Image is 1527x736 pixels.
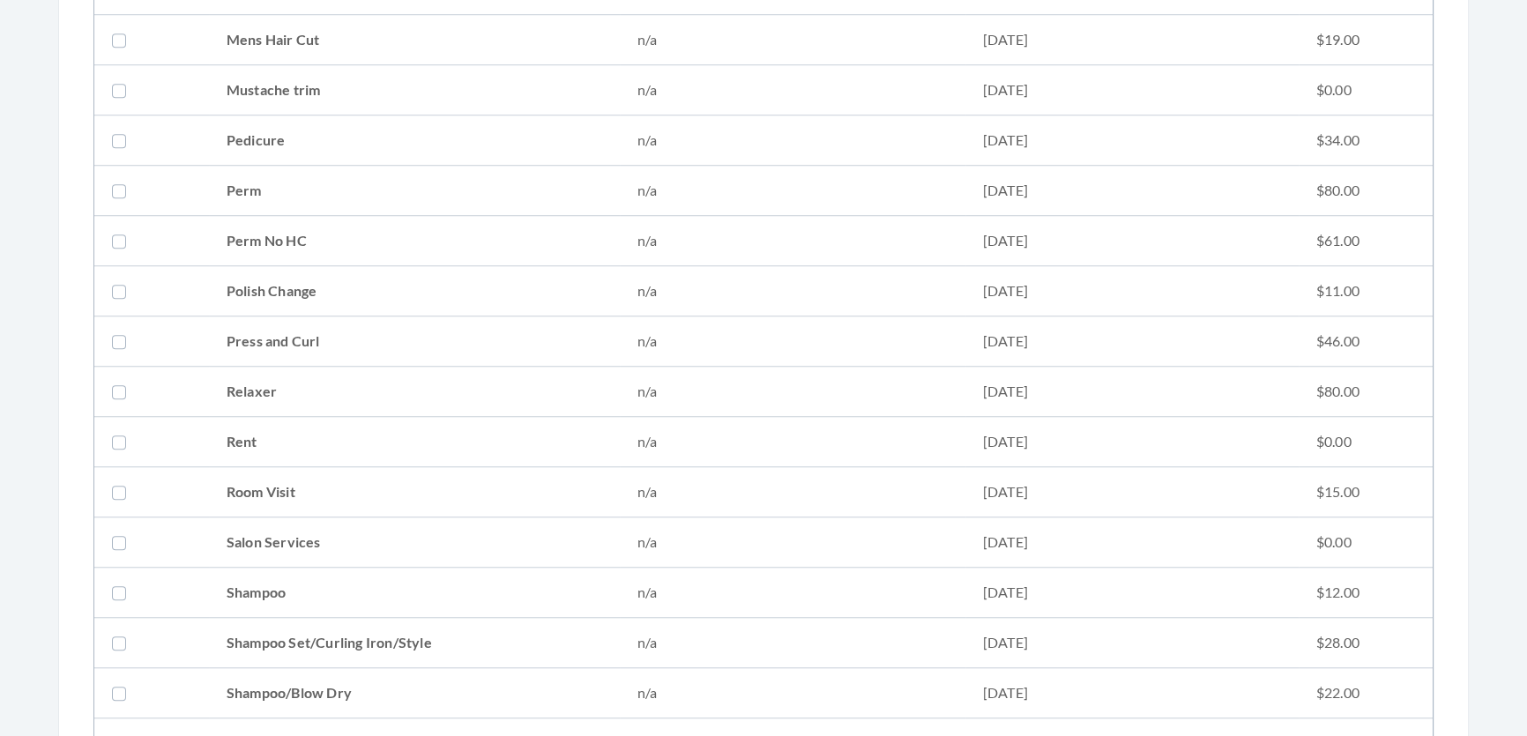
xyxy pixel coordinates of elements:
td: [DATE] [965,115,1299,166]
td: $19.00 [1299,15,1433,65]
td: n/a [620,668,965,718]
td: n/a [620,15,965,65]
td: $0.00 [1299,65,1433,115]
td: Shampoo Set/Curling Iron/Style [209,618,620,668]
td: [DATE] [965,417,1299,467]
td: $0.00 [1299,417,1433,467]
td: Perm No HC [209,216,620,266]
td: [DATE] [965,517,1299,568]
td: $22.00 [1299,668,1433,718]
td: [DATE] [965,266,1299,316]
td: Mens Hair Cut [209,15,620,65]
td: Pedicure [209,115,620,166]
td: [DATE] [965,467,1299,517]
td: Shampoo [209,568,620,618]
td: n/a [620,517,965,568]
td: $61.00 [1299,216,1433,266]
td: $11.00 [1299,266,1433,316]
td: n/a [620,166,965,216]
td: n/a [620,65,965,115]
td: n/a [620,417,965,467]
td: n/a [620,316,965,367]
td: n/a [620,266,965,316]
td: n/a [620,115,965,166]
td: Mustache trim [209,65,620,115]
td: [DATE] [965,166,1299,216]
td: Press and Curl [209,316,620,367]
td: Room Visit [209,467,620,517]
td: n/a [620,367,965,417]
td: n/a [620,216,965,266]
td: $34.00 [1299,115,1433,166]
td: Rent [209,417,620,467]
td: n/a [620,467,965,517]
td: Perm [209,166,620,216]
td: [DATE] [965,65,1299,115]
td: Relaxer [209,367,620,417]
td: [DATE] [965,568,1299,618]
td: [DATE] [965,316,1299,367]
td: $0.00 [1299,517,1433,568]
td: n/a [620,618,965,668]
td: [DATE] [965,367,1299,417]
td: [DATE] [965,668,1299,718]
td: $15.00 [1299,467,1433,517]
td: $80.00 [1299,367,1433,417]
td: Salon Services [209,517,620,568]
td: $46.00 [1299,316,1433,367]
td: [DATE] [965,618,1299,668]
td: $28.00 [1299,618,1433,668]
td: $80.00 [1299,166,1433,216]
td: $12.00 [1299,568,1433,618]
td: [DATE] [965,216,1299,266]
td: Shampoo/Blow Dry [209,668,620,718]
td: n/a [620,568,965,618]
td: Polish Change [209,266,620,316]
td: [DATE] [965,15,1299,65]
